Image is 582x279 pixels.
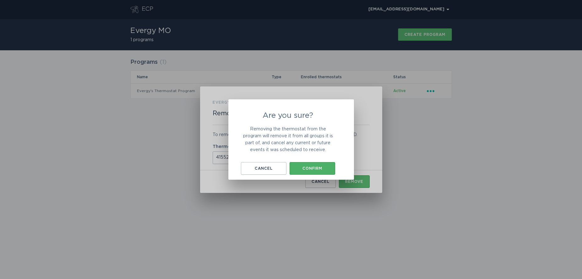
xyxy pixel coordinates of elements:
[293,167,332,170] div: Confirm
[241,112,335,119] h2: Are you sure?
[228,99,354,180] div: Are you sure?
[290,162,335,175] button: Confirm
[244,167,283,170] div: Cancel
[241,162,286,175] button: Cancel
[241,126,335,153] p: Removing the thermostat from the program will remove it from all groups it is part of, and cancel...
